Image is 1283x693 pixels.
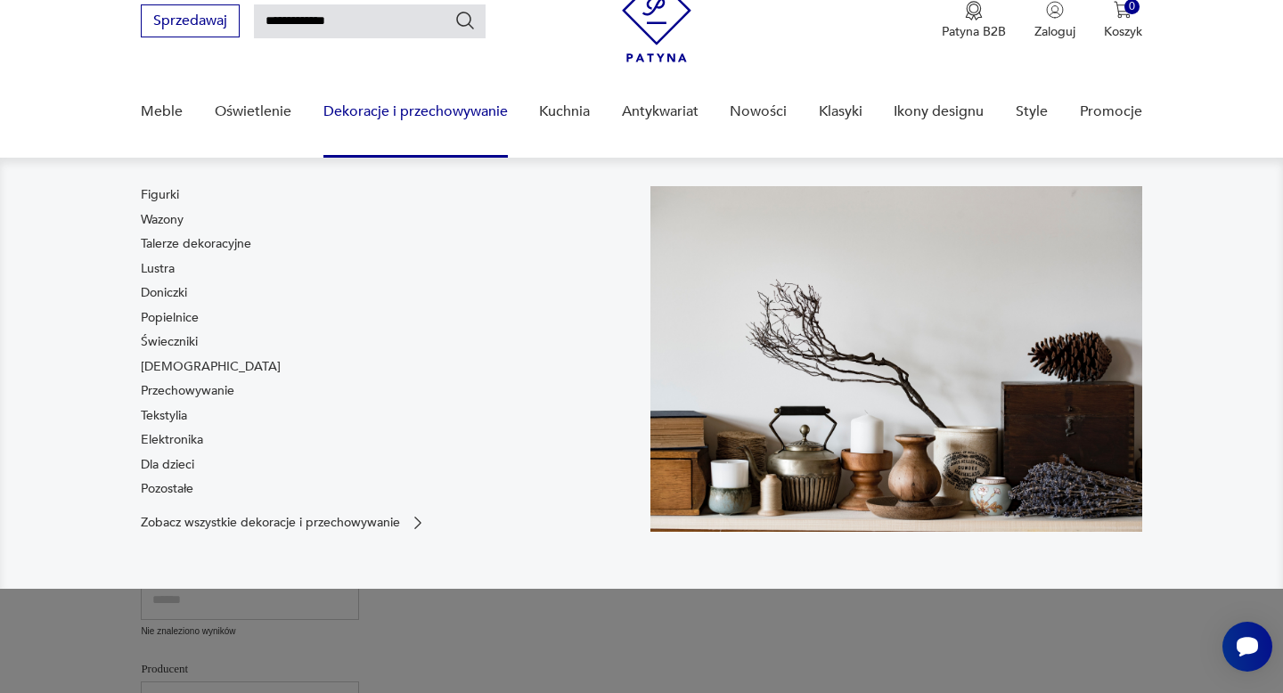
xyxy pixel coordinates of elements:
[539,77,590,146] a: Kuchnia
[141,358,281,376] a: [DEMOGRAPHIC_DATA]
[141,309,199,327] a: Popielnice
[965,1,983,20] img: Ikona medalu
[1046,1,1064,19] img: Ikonka użytkownika
[141,77,183,146] a: Meble
[1016,77,1048,146] a: Style
[942,1,1006,40] a: Ikona medaluPatyna B2B
[1222,622,1272,672] iframe: Smartsupp widget button
[942,1,1006,40] button: Patyna B2B
[454,10,476,31] button: Szukaj
[622,77,699,146] a: Antykwariat
[141,186,179,204] a: Figurki
[141,382,234,400] a: Przechowywanie
[819,77,862,146] a: Klasyki
[1080,77,1142,146] a: Promocje
[141,517,400,528] p: Zobacz wszystkie dekoracje i przechowywanie
[141,235,251,253] a: Talerze dekoracyjne
[1104,1,1142,40] button: 0Koszyk
[141,514,427,532] a: Zobacz wszystkie dekoracje i przechowywanie
[942,23,1006,40] p: Patyna B2B
[730,77,787,146] a: Nowości
[141,333,198,351] a: Świeczniki
[141,211,184,229] a: Wazony
[1114,1,1132,19] img: Ikona koszyka
[141,284,187,302] a: Doniczki
[141,431,203,449] a: Elektronika
[141,480,193,498] a: Pozostałe
[141,260,175,278] a: Lustra
[141,4,240,37] button: Sprzedawaj
[1104,23,1142,40] p: Koszyk
[215,77,291,146] a: Oświetlenie
[141,16,240,29] a: Sprzedawaj
[141,407,187,425] a: Tekstylia
[323,77,508,146] a: Dekoracje i przechowywanie
[1034,1,1075,40] button: Zaloguj
[1034,23,1075,40] p: Zaloguj
[894,77,984,146] a: Ikony designu
[141,456,194,474] a: Dla dzieci
[650,186,1142,532] img: cfa44e985ea346226f89ee8969f25989.jpg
